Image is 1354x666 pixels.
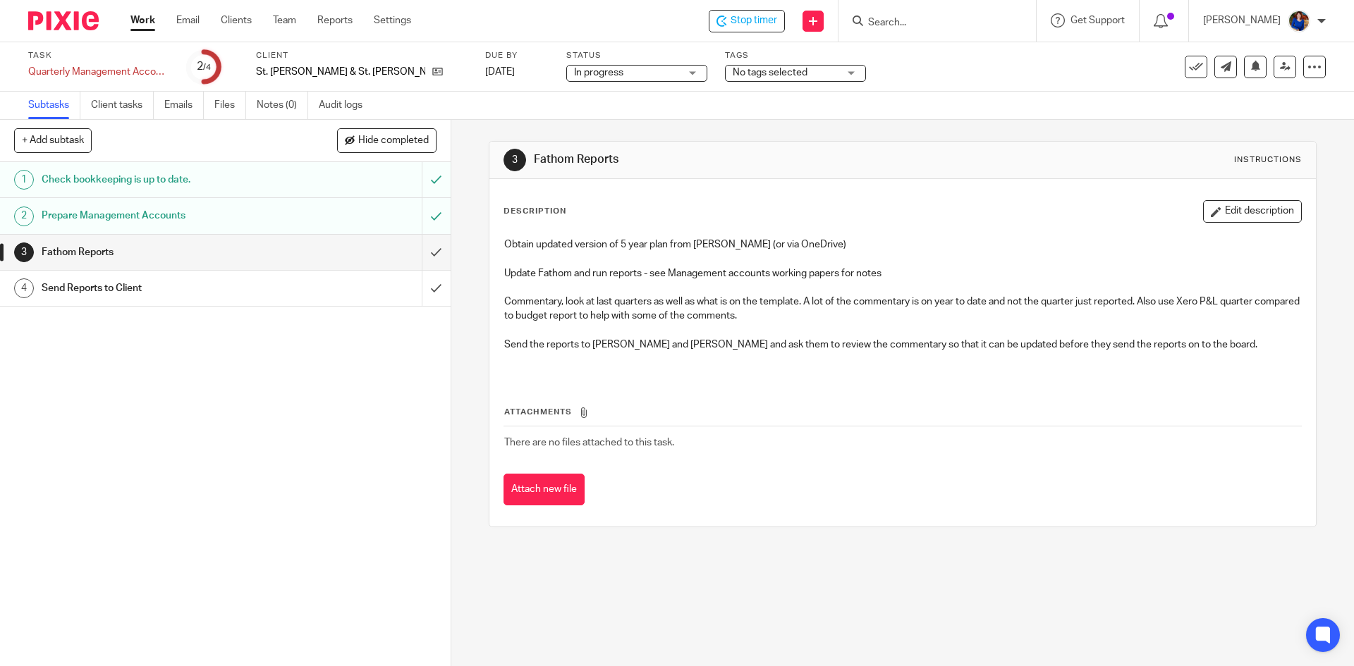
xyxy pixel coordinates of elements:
[28,50,169,61] label: Task
[130,13,155,27] a: Work
[273,13,296,27] a: Team
[197,58,211,75] div: 2
[256,50,468,61] label: Client
[1203,13,1281,27] p: [PERSON_NAME]
[731,13,777,28] span: Stop timer
[358,135,429,147] span: Hide completed
[317,13,353,27] a: Reports
[28,11,99,30] img: Pixie
[504,266,1300,280] p: Update Fathom and run reports - see Management accounts working papers for notes
[1071,16,1125,25] span: Get Support
[176,13,200,27] a: Email
[14,206,34,226] div: 2
[256,65,425,79] p: St. [PERSON_NAME] & St. [PERSON_NAME]
[28,65,169,79] div: Quarterly Management Accounts - St. [PERSON_NAME] & St. [PERSON_NAME]
[14,242,34,262] div: 3
[1234,154,1302,166] div: Instructions
[221,13,252,27] a: Clients
[504,474,585,505] button: Attach new file
[14,170,34,190] div: 1
[504,295,1300,323] p: Commentary, look at last quarters as well as what is on the template. A lot of the commentary is ...
[504,206,566,217] p: Description
[1288,10,1310,32] img: Nicole.jpeg
[504,438,674,448] span: There are no files attached to this task.
[374,13,411,27] a: Settings
[534,152,933,167] h1: Fathom Reports
[164,92,204,119] a: Emails
[504,408,572,416] span: Attachments
[14,278,34,298] div: 4
[14,128,92,152] button: + Add subtask
[91,92,154,119] a: Client tasks
[42,242,286,263] h1: Fathom Reports
[485,50,549,61] label: Due by
[337,128,437,152] button: Hide completed
[214,92,246,119] a: Files
[709,10,785,32] div: St. John & St. Anne - Quarterly Management Accounts - St. John & St. Anne
[504,238,1300,252] p: Obtain updated version of 5 year plan from [PERSON_NAME] (or via OneDrive)
[733,68,807,78] span: No tags selected
[28,65,169,79] div: Quarterly Management Accounts - St. John &amp; St. Anne
[485,67,515,77] span: [DATE]
[319,92,373,119] a: Audit logs
[257,92,308,119] a: Notes (0)
[203,63,211,71] small: /4
[504,149,526,171] div: 3
[566,50,707,61] label: Status
[42,169,286,190] h1: Check bookkeeping is up to date.
[42,205,286,226] h1: Prepare Management Accounts
[1203,200,1302,223] button: Edit description
[504,338,1300,352] p: Send the reports to [PERSON_NAME] and [PERSON_NAME] and ask them to review the commentary so that...
[28,92,80,119] a: Subtasks
[867,17,994,30] input: Search
[725,50,866,61] label: Tags
[574,68,623,78] span: In progress
[42,278,286,299] h1: Send Reports to Client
